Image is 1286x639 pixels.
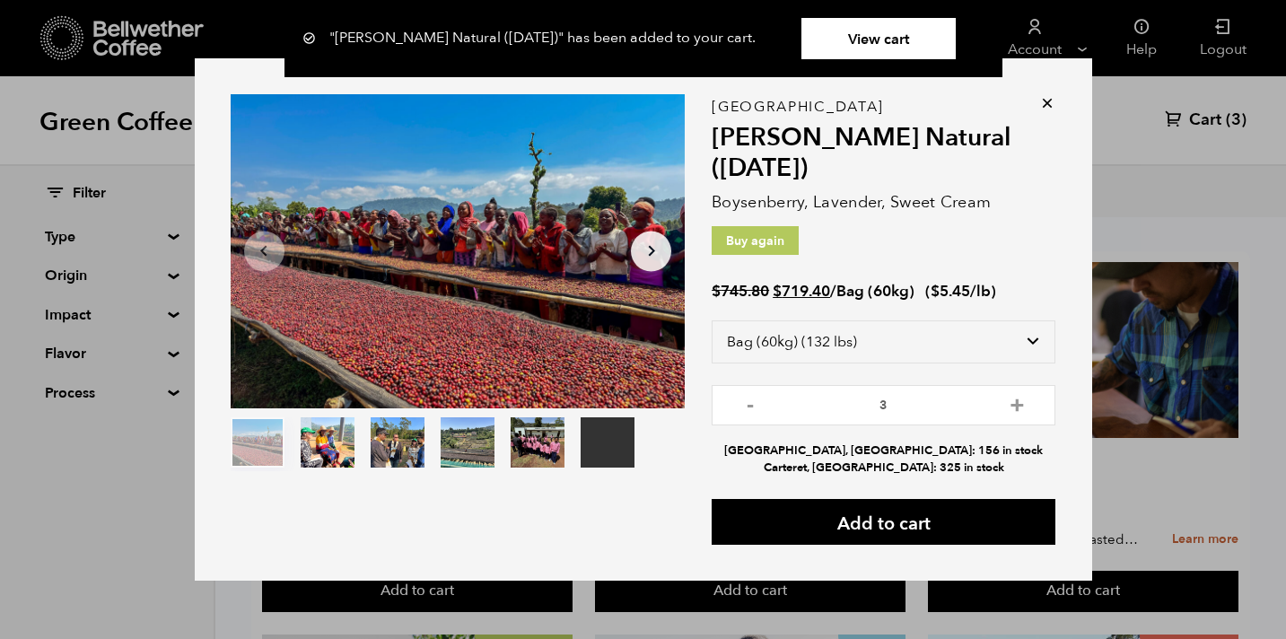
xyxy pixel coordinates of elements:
bdi: 5.45 [931,281,970,302]
li: Carteret, [GEOGRAPHIC_DATA]: 325 in stock [712,460,1055,477]
h2: [PERSON_NAME] Natural ([DATE]) [712,123,1055,183]
bdi: 745.80 [712,281,769,302]
span: ( ) [925,281,996,302]
p: Buy again [712,226,799,255]
button: + [1006,394,1028,412]
a: View cart [801,18,956,59]
span: /lb [970,281,991,302]
video: Your browser does not support the video tag. [581,417,634,468]
button: Add to cart [712,499,1055,545]
span: / [830,281,836,302]
p: Boysenberry, Lavender, Sweet Cream [712,190,1055,214]
li: [GEOGRAPHIC_DATA], [GEOGRAPHIC_DATA]: 156 in stock [712,442,1055,460]
span: $ [931,281,940,302]
bdi: 719.40 [773,281,830,302]
span: $ [773,281,782,302]
button: - [739,394,761,412]
span: $ [712,281,721,302]
div: "[PERSON_NAME] Natural ([DATE])" has been added to your cart. [302,18,984,59]
span: Bag (60kg) [836,281,914,302]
